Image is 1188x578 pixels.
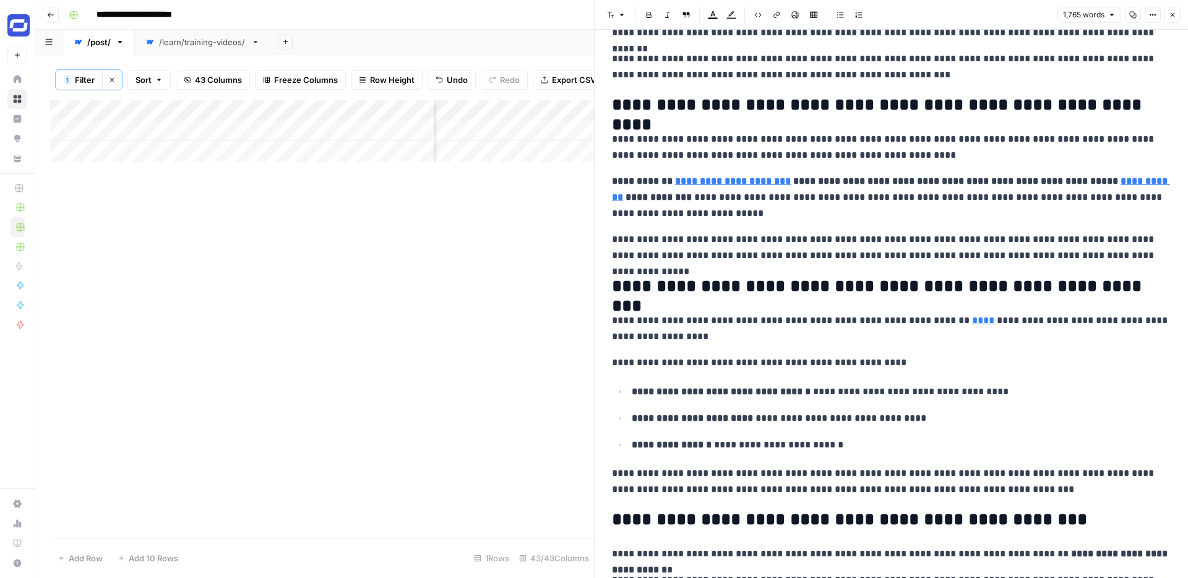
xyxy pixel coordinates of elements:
[428,70,476,90] button: Undo
[7,69,27,89] a: Home
[136,74,152,86] span: Sort
[64,75,71,85] div: 1
[7,10,27,41] button: Workspace: Synthesia
[1063,9,1104,20] span: 1,765 words
[7,494,27,514] a: Settings
[7,553,27,573] button: Help + Support
[129,552,178,564] span: Add 10 Rows
[7,89,27,109] a: Browse
[7,149,27,168] a: Your Data
[552,74,596,86] span: Export CSV
[195,74,242,86] span: 43 Columns
[110,548,186,568] button: Add 10 Rows
[50,548,110,568] button: Add Row
[500,74,520,86] span: Redo
[1057,7,1121,23] button: 1,765 words
[159,36,246,48] div: /learn/training-videos/
[447,74,468,86] span: Undo
[351,70,423,90] button: Row Height
[533,70,604,90] button: Export CSV
[7,109,27,129] a: Insights
[7,533,27,553] a: Learning Hub
[69,552,103,564] span: Add Row
[176,70,250,90] button: 43 Columns
[7,514,27,533] a: Usage
[66,75,69,85] span: 1
[87,36,111,48] div: /post/
[370,74,415,86] span: Row Height
[135,30,270,54] a: /learn/training-videos/
[75,74,95,86] span: Filter
[469,548,514,568] div: 1 Rows
[481,70,528,90] button: Redo
[56,70,102,90] button: 1Filter
[514,548,594,568] div: 43/43 Columns
[274,74,338,86] span: Freeze Columns
[255,70,346,90] button: Freeze Columns
[63,30,135,54] a: /post/
[7,14,30,37] img: Synthesia Logo
[7,129,27,149] a: Opportunities
[127,70,171,90] button: Sort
